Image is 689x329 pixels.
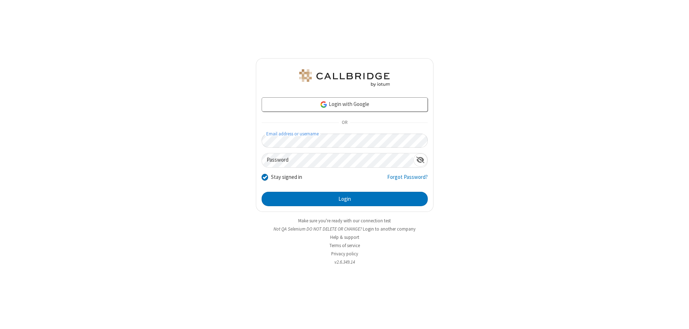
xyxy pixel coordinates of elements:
img: google-icon.png [320,101,328,108]
a: Make sure you're ready with our connection test [298,218,391,224]
iframe: Chat [671,310,684,324]
div: Show password [413,153,427,167]
input: Email address or username [262,134,428,148]
button: Login to another company [363,226,416,232]
a: Forgot Password? [387,173,428,187]
img: QA Selenium DO NOT DELETE OR CHANGE [298,69,391,87]
input: Password [262,153,413,167]
span: OR [339,118,350,128]
a: Login with Google [262,97,428,112]
label: Stay signed in [271,173,302,181]
a: Privacy policy [331,251,358,257]
a: Help & support [330,234,359,240]
li: v2.6.349.14 [256,259,433,265]
a: Terms of service [329,242,360,249]
button: Login [262,192,428,206]
li: Not QA Selenium DO NOT DELETE OR CHANGE? [256,226,433,232]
